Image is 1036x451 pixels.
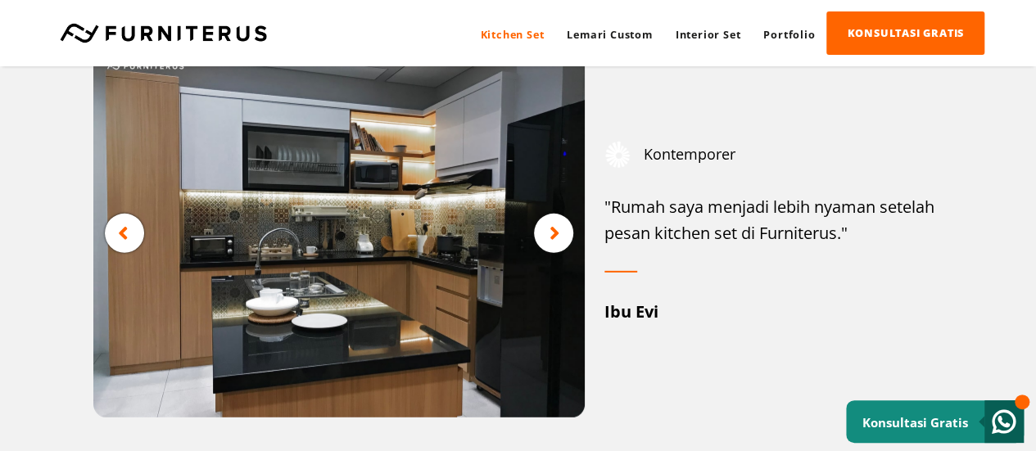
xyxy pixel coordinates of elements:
a: Portfolio [752,12,826,56]
a: Kitchen Set [468,12,555,56]
div: Kontemporer [604,142,943,168]
div: Ibu Evi [604,299,943,325]
a: Interior Set [664,12,753,56]
a: Lemari Custom [555,12,663,56]
a: Konsultasi Gratis [846,400,1024,443]
a: KONSULTASI GRATIS [826,11,984,55]
small: Konsultasi Gratis [862,414,968,431]
div: "Rumah saya menjadi lebih nyaman setelah pesan kitchen set di Furniterus." [604,194,943,246]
